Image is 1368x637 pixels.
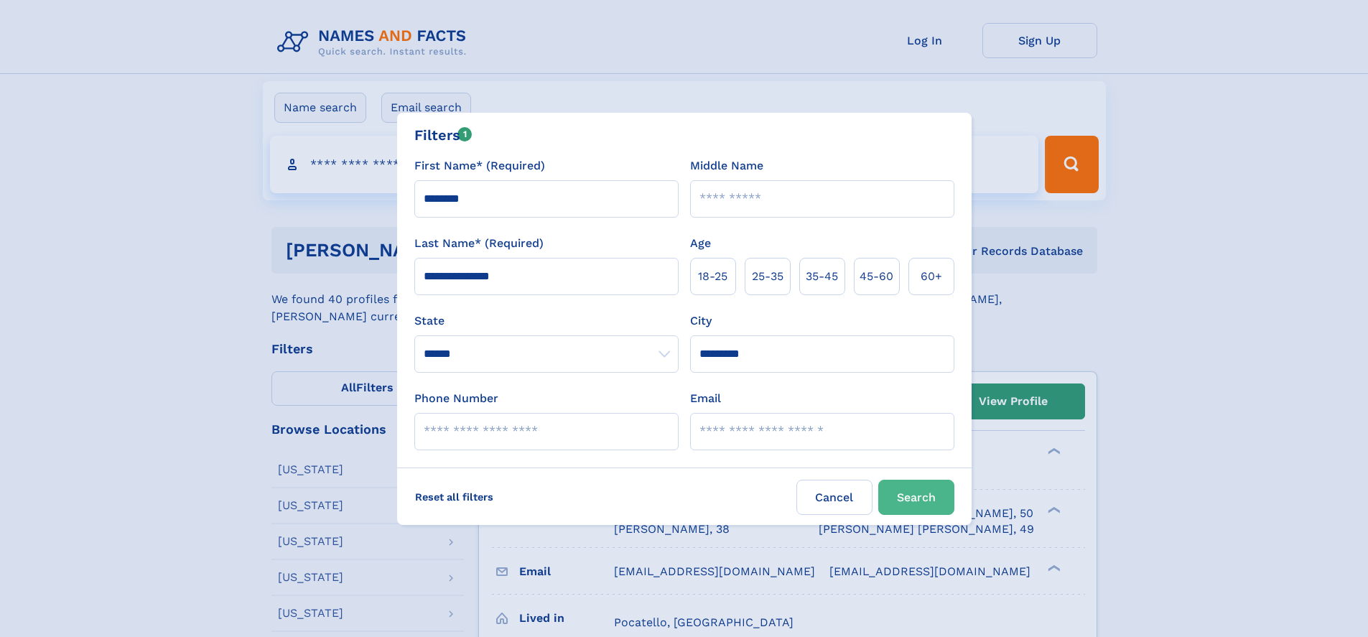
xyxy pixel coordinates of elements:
[690,390,721,407] label: Email
[860,268,893,285] span: 45‑60
[414,312,679,330] label: State
[414,235,544,252] label: Last Name* (Required)
[414,390,498,407] label: Phone Number
[878,480,954,515] button: Search
[698,268,727,285] span: 18‑25
[921,268,942,285] span: 60+
[414,124,473,146] div: Filters
[690,235,711,252] label: Age
[806,268,838,285] span: 35‑45
[752,268,783,285] span: 25‑35
[414,157,545,175] label: First Name* (Required)
[690,157,763,175] label: Middle Name
[406,480,503,514] label: Reset all filters
[690,312,712,330] label: City
[796,480,873,515] label: Cancel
